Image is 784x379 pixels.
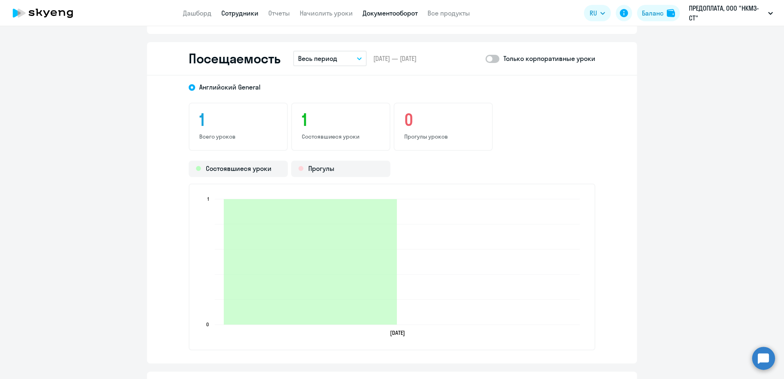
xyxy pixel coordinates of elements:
a: Все продукты [428,9,470,17]
button: ПРЕДОПЛАТА, ООО "НКМЗ-СТ" [685,3,777,23]
button: RU [584,5,611,21]
span: RU [590,8,597,18]
a: Дашборд [183,9,212,17]
img: balance [667,9,675,17]
p: Весь период [298,54,337,63]
h3: 0 [404,110,482,130]
button: Балансbalance [637,5,680,21]
a: Отчеты [268,9,290,17]
h3: 1 [199,110,277,130]
p: Состоявшиеся уроки [302,133,380,140]
p: Только корпоративные уроки [503,54,595,63]
a: Начислить уроки [300,9,353,17]
text: 1 [207,196,209,202]
a: Документооборот [363,9,418,17]
div: Баланс [642,8,664,18]
h3: 1 [302,110,380,130]
p: Прогулы уроков [404,133,482,140]
button: Весь период [293,51,367,66]
h2: Посещаемость [189,50,280,67]
div: Прогулы [291,161,390,177]
div: Состоявшиеся уроки [189,161,288,177]
a: Сотрудники [221,9,258,17]
p: Всего уроков [199,133,277,140]
text: [DATE] [390,329,405,336]
text: 0 [206,321,209,327]
span: Английский General [199,83,261,92]
path: 2025-09-03T19:00:00.000Z Состоявшиеся уроки 1 [224,199,397,325]
p: ПРЕДОПЛАТА, ООО "НКМЗ-СТ" [689,3,765,23]
span: [DATE] — [DATE] [373,54,416,63]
